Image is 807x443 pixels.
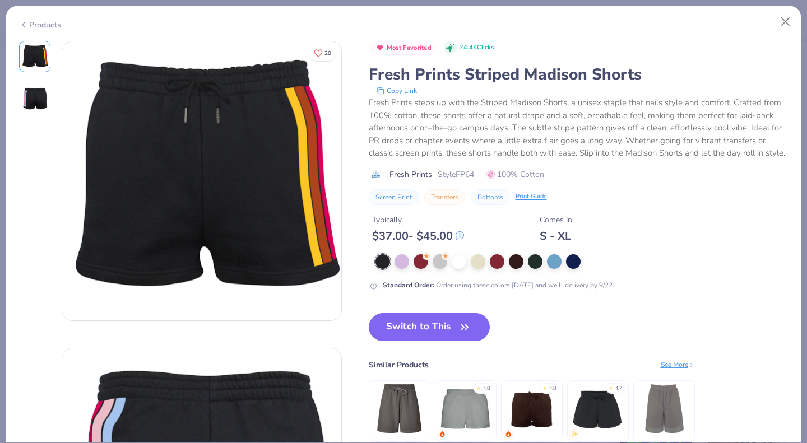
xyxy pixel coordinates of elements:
div: Comes In [540,214,572,226]
div: $ 37.00 - $ 45.00 [372,229,464,243]
span: Fresh Prints [389,169,432,180]
img: Fresh Prints Miami Heavyweight Shorts [439,382,492,435]
img: brand logo [369,170,384,179]
button: copy to clipboard [373,85,420,96]
div: ★ [609,385,613,389]
div: 4.7 [615,385,622,393]
button: Transfers [424,189,465,205]
div: ★ [542,385,547,389]
div: Typically [372,214,464,226]
button: Screen Print [369,189,419,205]
div: Order using these colors [DATE] and we’ll delivery by 9/22. [383,280,614,290]
img: trending.gif [439,431,446,437]
button: Close [775,11,796,32]
img: Shaka Wear Adult Mesh Shorts [637,382,690,435]
button: Bottoms [471,189,510,205]
div: See More [661,360,695,370]
span: 20 [324,50,331,56]
button: Badge Button [370,41,438,55]
img: Comfort Colors Unisex Lightweight Cotton Sweat Short [373,382,426,435]
button: Switch to This [369,313,490,341]
span: 24.4K Clicks [460,43,494,53]
img: Independent Trading Co. Women’s Lightweight California Wave Wash Sweatshorts [571,382,624,435]
div: 4.8 [483,385,490,393]
img: Front [62,41,341,320]
img: trending.gif [505,431,512,437]
div: Products [19,19,61,31]
div: S - XL [540,229,572,243]
button: Like [309,45,336,61]
img: Most Favorited sort [375,43,384,52]
img: Front [21,43,48,70]
div: 4.8 [549,385,556,393]
span: Most Favorited [387,45,432,51]
div: ★ [476,385,481,389]
img: Fresh Prints Madison Shorts [505,382,558,435]
img: newest.gif [571,431,578,437]
div: Print Guide [516,192,547,202]
div: Similar Products [369,359,429,371]
strong: Standard Order : [383,281,434,290]
span: Style FP64 [438,169,474,180]
div: Fresh Prints steps up with the Striped Madison Shorts, a unisex staple that nails style and comfo... [369,96,789,160]
span: 100% Cotton [486,169,544,180]
img: Back [21,86,48,113]
div: Fresh Prints Striped Madison Shorts [369,64,789,85]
